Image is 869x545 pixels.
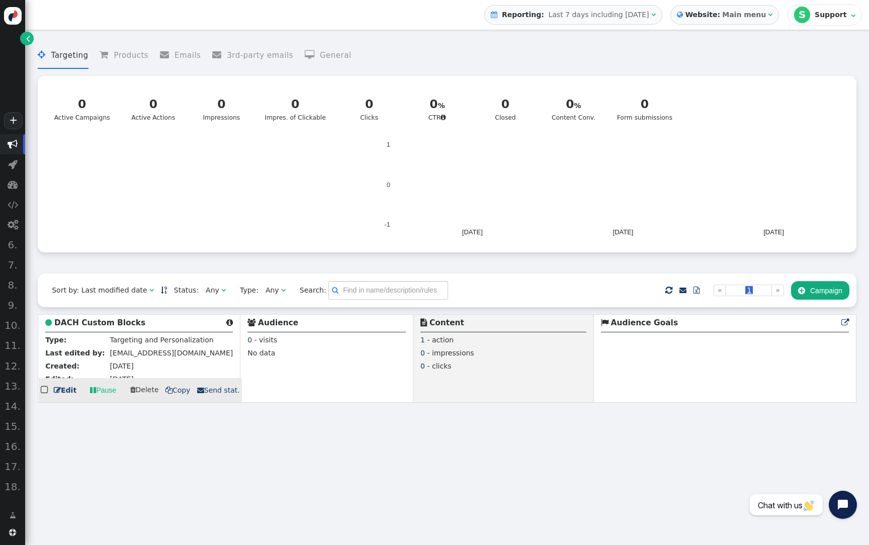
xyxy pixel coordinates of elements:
a: 0Impres. of Clickable [258,89,332,129]
span:  [26,33,30,44]
div: Impressions [197,96,246,123]
input: Find in name/description/rules [328,281,448,299]
span:  [798,287,805,295]
span:  [441,114,446,121]
span:  [305,50,320,59]
span:  [665,284,672,297]
div: Form submissions [617,96,672,123]
span: Copy [165,386,191,394]
span: 0 [420,362,425,370]
img: logo-icon.svg [4,7,22,25]
span:  [679,287,686,294]
span: Send stat. [197,386,240,394]
span:  [212,50,227,59]
span: [DATE] [110,362,133,370]
div: Content Conv. [549,96,598,123]
text: 1 [387,141,390,148]
span: 1 [420,336,425,344]
a: 0Active Campaigns [48,89,116,129]
b: Website: [683,10,722,20]
a: + [4,112,22,129]
div: Support [815,11,849,19]
span:  [677,10,683,20]
div: Closed [481,96,531,123]
a:  [20,32,34,45]
div: 0 [265,96,326,113]
span:  [693,287,700,294]
span: - visits [254,336,278,344]
a: 0Closed [474,89,536,129]
span:  [10,510,16,521]
b: Type: [45,336,66,344]
div: 0 [412,96,462,113]
li: Targeting [38,42,88,69]
span: 1 [745,286,753,294]
a:  [161,286,167,294]
span:  [41,383,50,397]
div: Any [206,285,219,296]
a: 0Impressions [191,89,252,129]
span: Sorted in descending order [161,287,167,294]
span: 0 [420,349,425,357]
div: Impres. of Clickable [265,96,326,123]
span: Search: [293,286,326,294]
span:  [197,387,204,394]
b: Created: [45,362,79,370]
span:  [130,386,136,393]
span:  [491,11,497,18]
span: Last 7 days including [DATE] [548,11,649,19]
b: Audience Goals [611,318,678,327]
span:  [90,385,96,396]
span: 0 [247,336,252,344]
svg: A chart. [45,142,367,242]
b: Last edited by: [45,349,105,357]
span:  [601,319,609,326]
span:  [45,319,52,326]
div: S [794,7,810,23]
span:  [38,50,51,59]
a: 0Active Actions [122,89,184,129]
div: Any [266,285,279,296]
span: Type: [233,285,258,296]
div: 0 [481,96,531,113]
b: Main menu [722,11,766,19]
div: A chart. [367,142,849,242]
a: « [714,285,726,296]
span:  [8,220,18,230]
li: General [305,42,352,69]
text: -1 [384,221,390,228]
a: Edit [54,385,76,396]
li: Emails [160,42,201,69]
span:  [841,319,849,326]
a: » [771,285,784,296]
div: 0 [129,96,179,113]
span:  [160,50,175,59]
a: Delete [130,386,161,394]
span:  [768,11,772,18]
text: [DATE] [763,228,784,236]
b: DACH Custom Blocks [54,318,145,327]
span:  [851,12,855,19]
span:  [9,529,16,536]
span:  [8,159,18,169]
span: - clicks [427,362,451,370]
a: 0Clicks [338,89,400,129]
b: Reporting: [500,11,546,19]
span: Delete [130,386,159,394]
div: 0 [617,96,672,113]
div: Sort by: Last modified date [52,285,147,296]
span:  [149,287,154,294]
span: - impressions [427,349,474,357]
span:  [332,285,338,296]
span: Status: [167,285,199,296]
span:  [8,139,18,149]
text: 0 [387,181,390,189]
li: 3rd-party emails [212,42,293,69]
div: 0 [344,96,394,113]
span: No data [247,349,275,357]
text: [DATE] [462,228,483,236]
a:  [3,506,23,524]
span:  [281,287,286,294]
a:  [841,318,849,327]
